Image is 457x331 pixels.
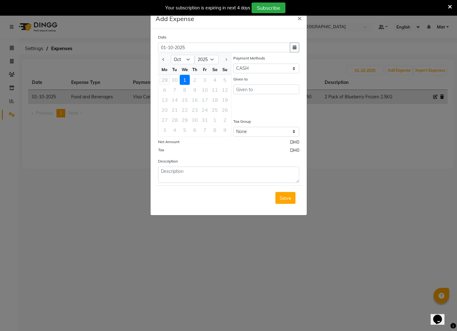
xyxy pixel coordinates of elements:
label: Given to [233,76,248,82]
div: 1 [180,75,190,85]
div: 30 [170,75,180,85]
div: 29 [160,75,170,85]
label: Description [158,158,178,164]
div: Mo [160,65,170,75]
label: Payment Methods [233,55,265,61]
div: Your subscription is expiring in next 4 days [165,5,250,11]
div: We [180,65,190,75]
div: Fr [200,65,210,75]
div: Tu [170,65,180,75]
div: Monday, September 29, 2025 [160,75,170,85]
label: Tax [158,147,164,153]
div: Tuesday, September 30, 2025 [170,75,180,85]
select: Select year [195,55,219,64]
select: Select month [171,55,195,64]
div: Wednesday, October 1, 2025 [180,75,190,85]
iframe: chat widget [431,306,451,325]
h5: Add Expense [156,14,194,23]
span: × [297,13,302,23]
button: Save [275,192,295,204]
span: Save [279,195,291,201]
button: Previous month [161,54,166,65]
div: Su [220,65,230,75]
label: Net Amount [158,139,179,145]
span: DH0 [290,139,299,147]
div: Th [190,65,200,75]
label: Tax Group [233,119,251,124]
span: DH0 [290,147,299,155]
label: Date [158,34,167,40]
input: Given to [233,85,299,94]
button: Close [292,9,307,27]
button: Subscribe [252,3,285,13]
div: Sa [210,65,220,75]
